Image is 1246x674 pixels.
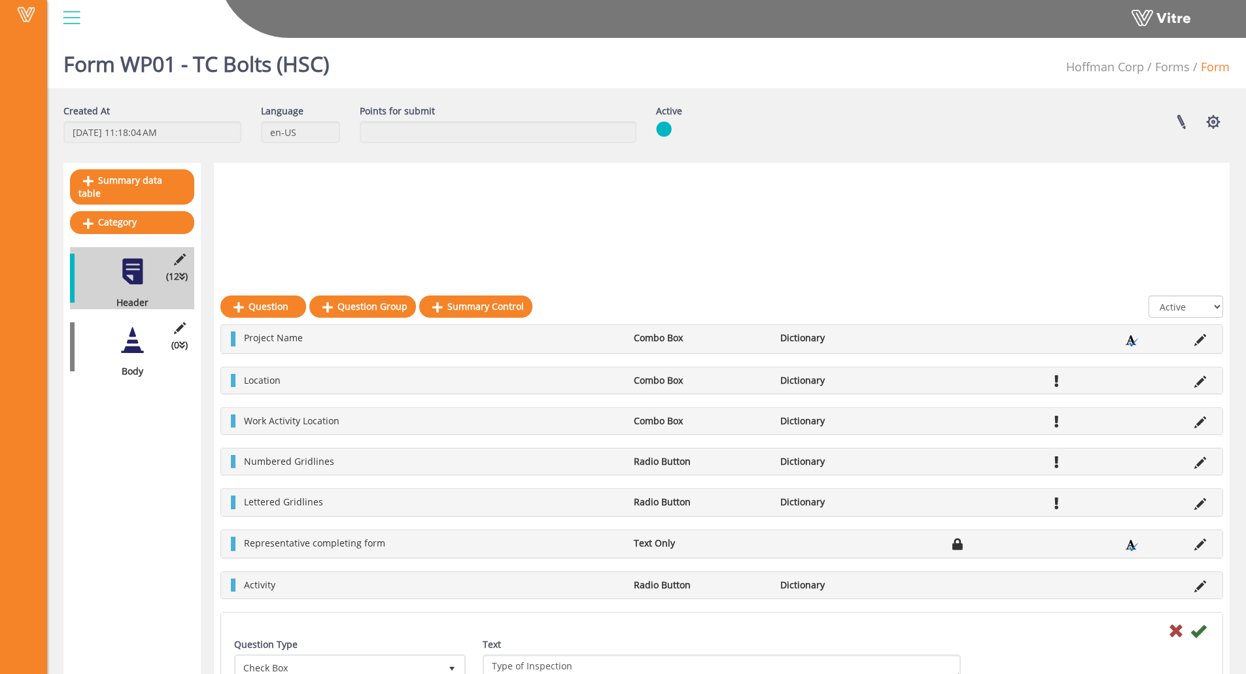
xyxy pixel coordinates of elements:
[627,374,774,387] li: Combo Box
[627,537,774,550] li: Text Only
[220,295,306,318] a: Question
[1190,59,1230,76] li: Form
[656,121,672,137] img: yes
[419,295,532,318] a: Summary Control
[244,496,323,508] span: Lettered Gridlines
[627,455,774,468] li: Radio Button
[627,496,774,509] li: Radio Button
[244,414,339,427] span: Work Activity Location
[627,414,774,428] li: Combo Box
[360,105,435,118] label: Points for submit
[774,374,920,387] li: Dictionary
[774,414,920,428] li: Dictionary
[627,331,774,345] li: Combo Box
[483,638,501,651] label: Text
[774,331,920,345] li: Dictionary
[244,455,334,467] span: Numbered Gridlines
[234,638,298,651] label: Question Type
[244,374,281,386] span: Location
[70,169,194,205] a: Summary data table
[774,579,920,592] li: Dictionary
[627,579,774,592] li: Radio Button
[70,211,194,233] a: Category
[1066,59,1144,75] span: 210
[774,455,920,468] li: Dictionary
[261,105,303,118] label: Language
[1155,59,1190,75] a: Forms
[656,105,682,118] label: Active
[70,365,184,378] div: Body
[244,579,275,591] span: Activity
[70,296,184,309] div: Header
[63,33,329,88] h1: Form WP01 - TC Bolts (HSC)
[774,496,920,509] li: Dictionary
[309,295,416,318] a: Question Group
[166,270,188,283] span: (12 )
[171,339,188,352] span: (0 )
[244,331,303,344] span: Project Name
[244,537,385,549] span: Representative completing form
[63,105,110,118] label: Created At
